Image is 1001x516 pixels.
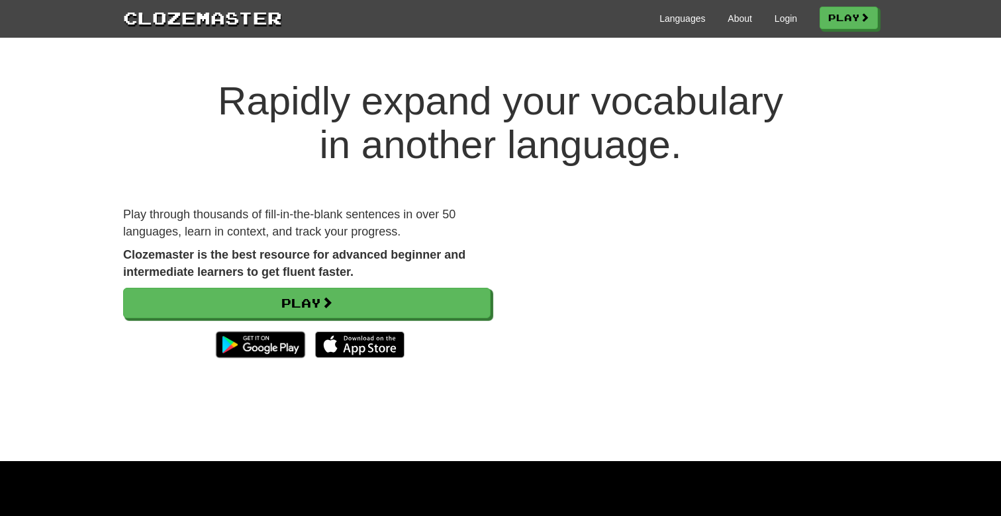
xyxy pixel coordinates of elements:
a: Languages [659,12,705,25]
a: Play [820,7,878,29]
img: Download_on_the_App_Store_Badge_US-UK_135x40-25178aeef6eb6b83b96f5f2d004eda3bffbb37122de64afbaef7... [315,331,405,358]
a: Login [775,12,797,25]
p: Play through thousands of fill-in-the-blank sentences in over 50 languages, learn in context, and... [123,206,491,240]
a: Play [123,288,491,318]
a: Clozemaster [123,5,282,30]
img: Get it on Google Play [209,325,312,365]
a: About [728,12,752,25]
strong: Clozemaster is the best resource for advanced beginner and intermediate learners to get fluent fa... [123,248,465,279]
